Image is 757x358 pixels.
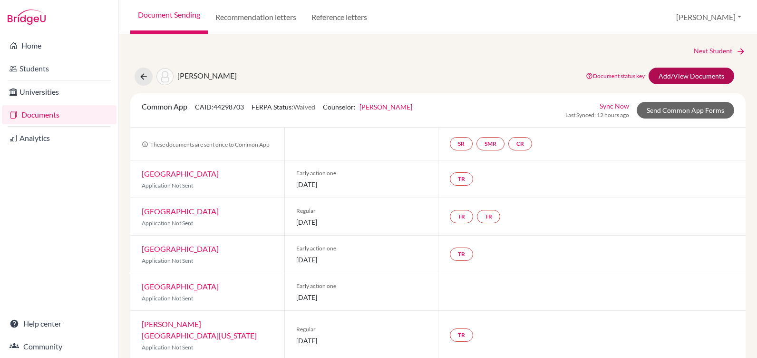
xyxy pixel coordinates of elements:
[2,314,116,333] a: Help center
[142,207,219,216] a: [GEOGRAPHIC_DATA]
[2,36,116,55] a: Home
[296,217,427,227] span: [DATE]
[672,8,746,26] button: [PERSON_NAME]
[450,172,473,186] a: TR
[2,337,116,356] a: Community
[450,328,473,342] a: TR
[142,295,193,302] span: Application Not Sent
[2,105,116,124] a: Documents
[2,129,116,148] a: Analytics
[477,210,500,223] a: TR
[323,103,412,111] span: Counselor:
[142,141,270,148] span: These documents are sent once to Common App
[142,282,219,291] a: [GEOGRAPHIC_DATA]
[142,219,193,227] span: Application Not Sent
[296,207,427,215] span: Regular
[142,169,219,178] a: [GEOGRAPHIC_DATA]
[195,103,244,111] span: CAID: 44298703
[296,255,427,265] span: [DATE]
[2,59,116,78] a: Students
[600,101,629,111] a: Sync Now
[293,103,315,111] span: Waived
[296,282,427,290] span: Early action one
[565,111,629,119] span: Last Synced: 12 hours ago
[476,137,505,150] a: SMR
[142,182,193,189] span: Application Not Sent
[296,292,427,302] span: [DATE]
[142,102,187,111] span: Common App
[450,137,473,150] a: SR
[8,10,46,25] img: Bridge-U
[450,210,473,223] a: TR
[296,169,427,178] span: Early action one
[296,325,427,334] span: Regular
[508,137,532,150] a: CR
[2,82,116,101] a: Universities
[296,336,427,346] span: [DATE]
[296,244,427,253] span: Early action one
[142,344,193,351] span: Application Not Sent
[637,102,734,119] a: Send Common App Forms
[586,72,645,80] a: Document status key
[177,71,237,80] span: [PERSON_NAME]
[142,257,193,264] span: Application Not Sent
[252,103,315,111] span: FERPA Status:
[649,68,734,84] a: Add/View Documents
[359,103,412,111] a: [PERSON_NAME]
[142,244,219,253] a: [GEOGRAPHIC_DATA]
[450,248,473,261] a: TR
[296,179,427,189] span: [DATE]
[142,319,257,340] a: [PERSON_NAME][GEOGRAPHIC_DATA][US_STATE]
[694,46,746,56] a: Next Student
